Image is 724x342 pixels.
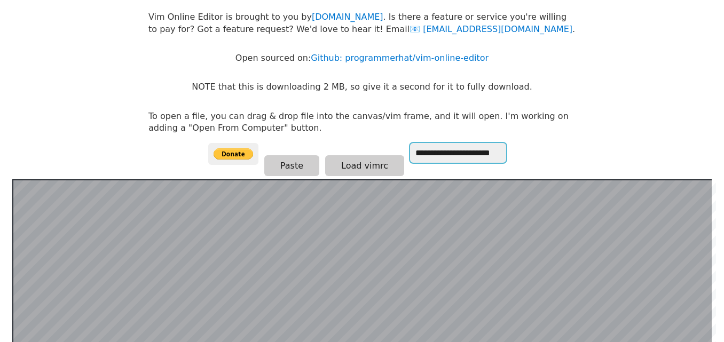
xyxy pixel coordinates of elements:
p: Vim Online Editor is brought to you by . Is there a feature or service you're willing to pay for?... [148,11,576,35]
button: Paste [264,155,319,176]
a: [EMAIL_ADDRESS][DOMAIN_NAME] [410,24,572,34]
p: To open a file, you can drag & drop file into the canvas/vim frame, and it will open. I'm working... [148,110,576,134]
p: Open sourced on: [235,52,489,64]
a: [DOMAIN_NAME] [312,12,383,22]
a: Github: programmerhat/vim-online-editor [311,53,489,63]
p: NOTE that this is downloading 2 MB, so give it a second for it to fully download. [192,81,532,93]
button: Load vimrc [325,155,404,176]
